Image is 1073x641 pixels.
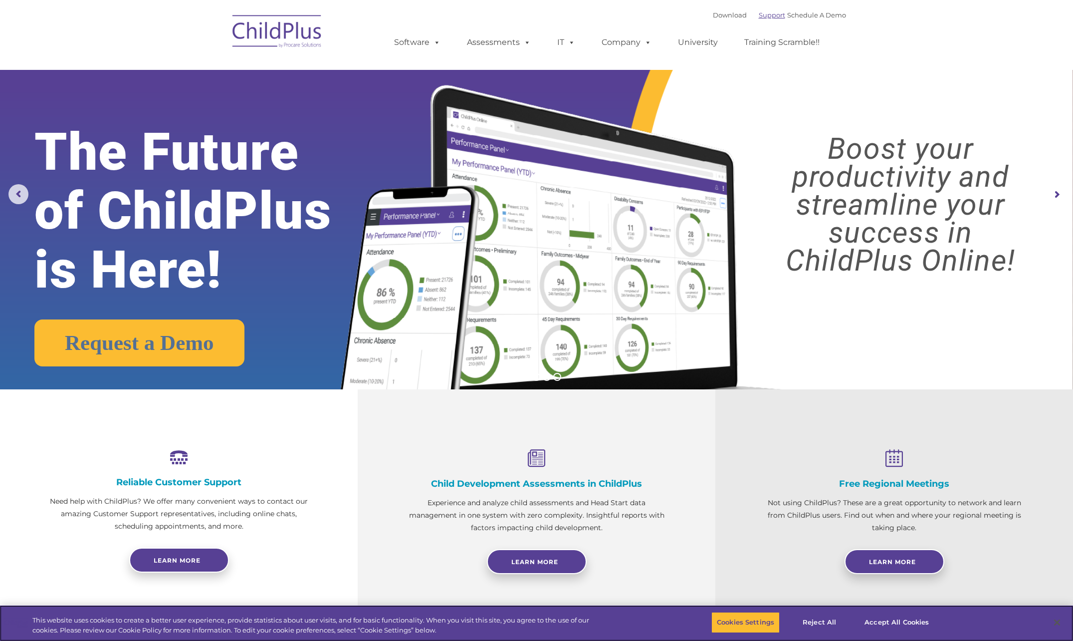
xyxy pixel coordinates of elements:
[869,558,916,566] span: Learn More
[457,32,541,52] a: Assessments
[845,549,944,574] a: Learn More
[227,8,327,58] img: ChildPlus by Procare Solutions
[408,497,665,534] p: Experience and analyze child assessments and Head Start data management in one system with zero c...
[787,11,846,19] a: Schedule A Demo
[32,616,590,635] div: This website uses cookies to create a better user experience, provide statistics about user visit...
[139,107,181,114] span: Phone number
[711,612,780,633] button: Cookies Settings
[547,32,585,52] a: IT
[765,497,1023,534] p: Not using ChildPlus? These are a great opportunity to network and learn from ChildPlus users. Fin...
[1046,612,1068,634] button: Close
[154,557,201,564] span: Learn more
[408,478,665,489] h4: Child Development Assessments in ChildPlus
[129,548,229,573] a: Learn more
[713,11,846,19] font: |
[34,320,244,366] a: Request a Demo
[592,32,661,52] a: Company
[788,612,851,633] button: Reject All
[384,32,450,52] a: Software
[734,32,830,52] a: Training Scramble!!
[741,135,1060,275] rs-layer: Boost your productivity and streamline your success in ChildPlus Online!
[487,549,587,574] a: Learn More
[50,495,308,533] p: Need help with ChildPlus? We offer many convenient ways to contact our amazing Customer Support r...
[139,66,169,73] span: Last name
[511,558,558,566] span: Learn More
[713,11,747,19] a: Download
[759,11,785,19] a: Support
[50,477,308,488] h4: Reliable Customer Support
[668,32,728,52] a: University
[34,123,377,300] rs-layer: The Future of ChildPlus is Here!
[859,612,934,633] button: Accept All Cookies
[765,478,1023,489] h4: Free Regional Meetings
